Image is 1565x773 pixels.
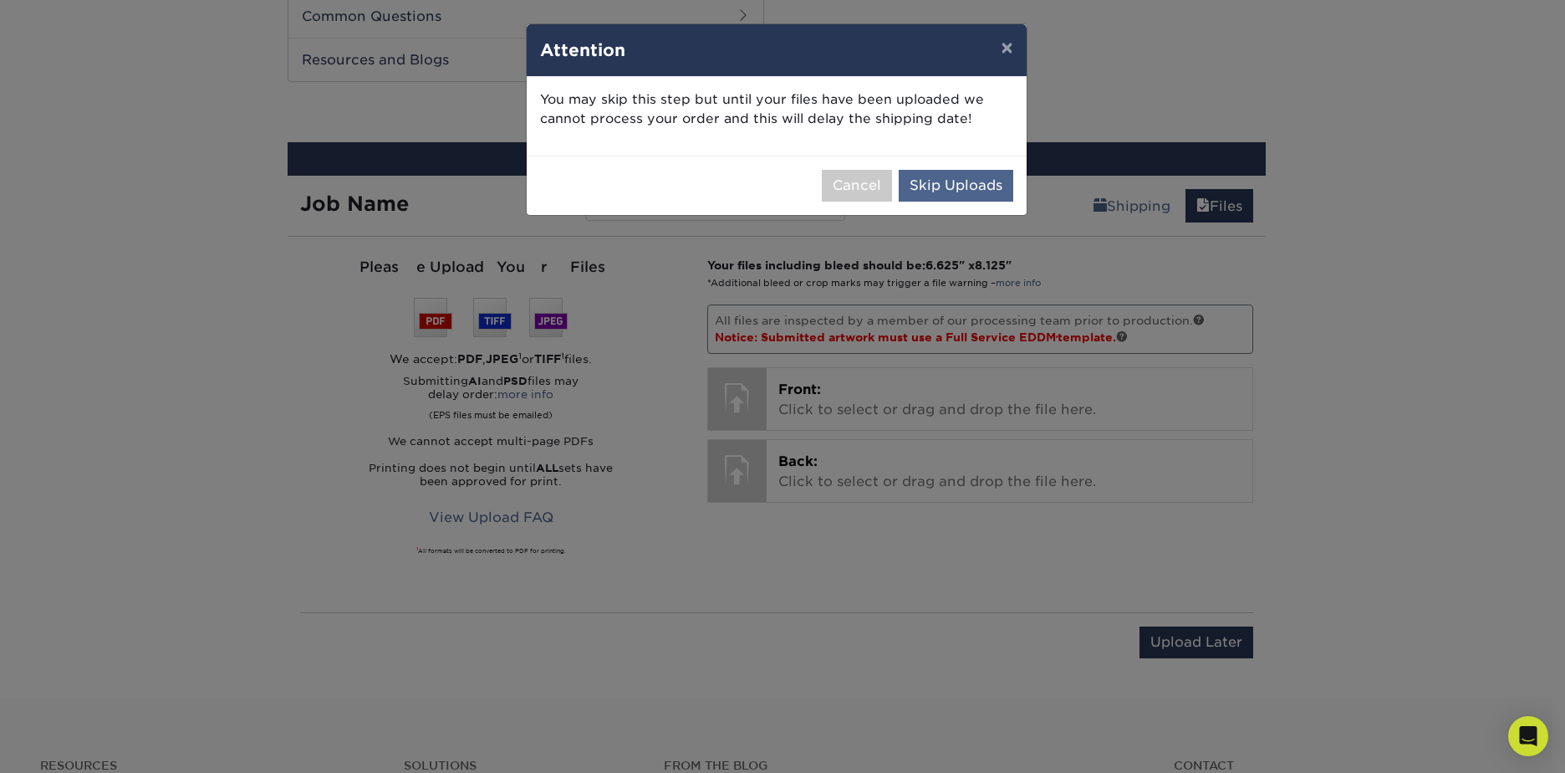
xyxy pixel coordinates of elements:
button: × [987,24,1026,71]
p: You may skip this step but until your files have been uploaded we cannot process your order and t... [540,90,1013,129]
h4: Attention [540,38,1013,63]
div: Open Intercom Messenger [1508,716,1548,756]
button: Cancel [822,170,892,202]
button: Skip Uploads [899,170,1013,202]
